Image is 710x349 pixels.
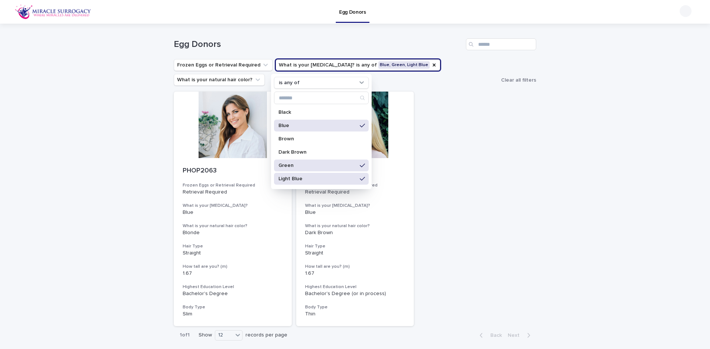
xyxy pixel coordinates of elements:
h3: What is your [MEDICAL_DATA]? [305,203,405,209]
p: Bachelor's Degree [183,291,283,297]
button: What is your natural hair color? [174,74,265,86]
p: PHOP2063 [183,167,283,175]
p: Straight [305,250,405,256]
h1: Egg Donors [174,39,463,50]
a: PHOP2063Frozen Eggs or Retrieval RequiredRetrieval RequiredWhat is your [MEDICAL_DATA]?BlueWhat i... [174,92,292,326]
span: Back [486,333,502,338]
p: Dark Brown [305,230,405,236]
h3: What is your natural hair color? [305,223,405,229]
h3: Frozen Eggs or Retrieval Required [183,182,283,188]
input: Search [466,38,536,50]
div: 12 [215,331,233,339]
button: Frozen Eggs or Retrieval Required [174,59,273,71]
h3: Body Type [183,304,283,310]
p: Green [278,163,357,168]
span: Next [508,333,524,338]
p: records per page [246,332,287,338]
h3: Highest Education Level [305,284,405,290]
p: Light Blue [278,176,357,181]
button: Next [505,332,536,339]
p: 1.67 [305,270,405,277]
p: Straight [183,250,283,256]
button: What is your eye color? [275,59,440,71]
p: Bachelor's Degree (or in process) [305,291,405,297]
p: Thin [305,311,405,317]
p: Black [278,110,357,115]
p: Retrieval Required [305,189,405,195]
p: Blonde [183,230,283,236]
h3: What is your [MEDICAL_DATA]? [183,203,283,209]
span: Clear all filters [501,78,536,83]
button: Back [474,332,505,339]
h3: Highest Education Level [183,284,283,290]
a: PCDMX482Frozen Eggs or Retrieval RequiredRetrieval RequiredWhat is your [MEDICAL_DATA]?BlueWhat i... [296,92,414,326]
p: Slim [183,311,283,317]
p: Blue [183,209,283,216]
h3: Hair Type [305,243,405,249]
p: is any of [279,80,300,86]
p: Show [199,332,212,338]
h3: Hair Type [183,243,283,249]
p: Dark Brown [278,150,357,155]
p: 1 of 1 [174,326,196,344]
h3: How tall are you? (m) [183,264,283,270]
p: 1.67 [183,270,283,277]
p: Retrieval Required [183,189,283,195]
p: Blue [305,209,405,216]
h3: What is your natural hair color? [183,223,283,229]
h3: How tall are you? (m) [305,264,405,270]
p: Blue [278,123,357,128]
div: Search [274,92,369,104]
img: OiFFDOGZQuirLhrlO1ag [15,4,91,19]
h3: Body Type [305,304,405,310]
input: Search [274,92,368,104]
p: Brown [278,136,357,141]
button: Clear all filters [498,75,536,86]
